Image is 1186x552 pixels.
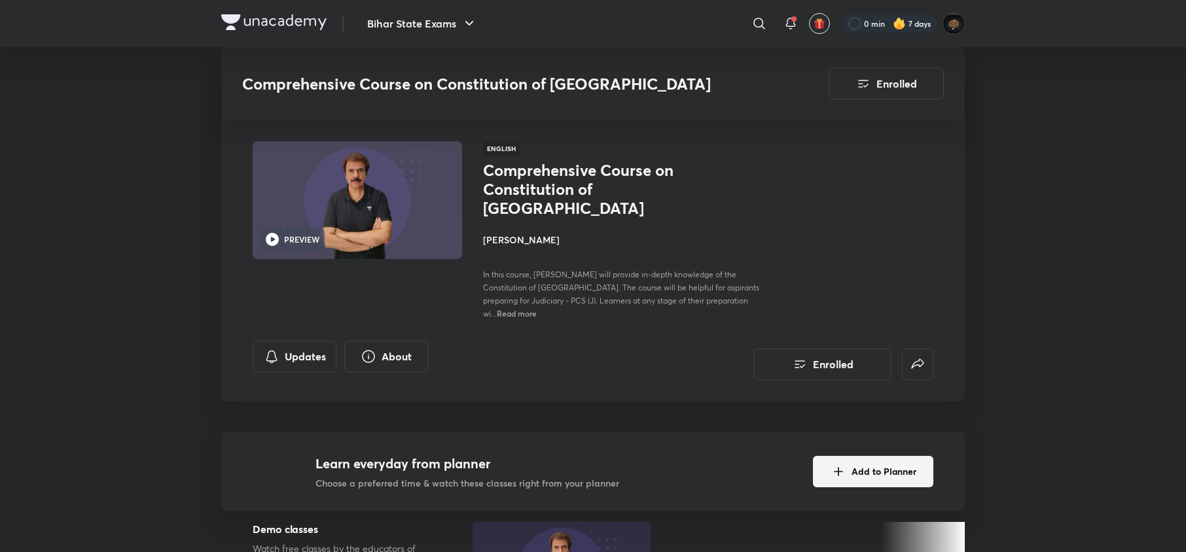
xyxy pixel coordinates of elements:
[813,456,933,487] button: Add to Planner
[242,75,755,94] h3: Comprehensive Course on Constitution of [GEOGRAPHIC_DATA]
[829,68,944,99] button: Enrolled
[221,14,327,30] img: Company Logo
[754,349,891,380] button: Enrolled
[809,13,830,34] button: avatar
[253,521,431,537] h5: Demo classes
[284,233,319,245] h6: PREVIEW
[902,349,933,380] button: false
[483,269,759,319] span: In this course, [PERSON_NAME] will provide in-depth knowledge of the Constitution of [GEOGRAPHIC_...
[253,341,336,372] button: Updates
[497,308,537,319] span: Read more
[251,140,464,260] img: Thumbnail
[344,341,428,372] button: About
[483,141,520,156] span: English
[943,12,965,35] img: abhishek kumar
[315,454,619,474] h4: Learn everyday from planner
[221,14,327,33] a: Company Logo
[359,10,485,37] button: Bihar State Exams
[814,18,825,29] img: avatar
[893,17,906,30] img: streak
[483,161,697,217] h1: Comprehensive Course on Constitution of [GEOGRAPHIC_DATA]
[315,476,619,490] p: Choose a preferred time & watch these classes right from your planner
[483,233,776,247] h4: [PERSON_NAME]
